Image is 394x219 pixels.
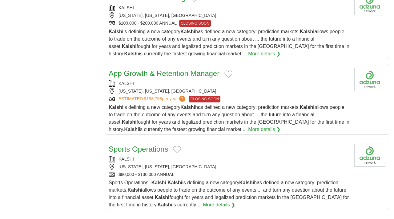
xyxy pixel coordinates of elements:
span: $198,758 [144,96,162,101]
span: CLOSING SOON [189,96,221,102]
strong: Kalshi [109,105,123,110]
strong: Kalshi [122,44,137,49]
strong: Kalshi [180,29,195,34]
a: More details ❯ [248,126,280,133]
strong: Kalshi [124,51,139,56]
div: $80,000 - $130,000 ANNUAL [109,171,349,178]
a: ESTIMATED:$198,758per year? [119,96,187,102]
strong: Kalshi [180,105,195,110]
strong: Kalshi [109,29,123,34]
strong: Kalshi [127,187,142,193]
span: Sports Operations - is defining a new category has defined a new category: prediction markets. al... [109,180,349,207]
button: Add to favorite jobs [173,146,181,153]
strong: Kalshi [158,202,172,207]
span: is defining a new category has defined a new category: prediction markets. allows people to trade... [109,29,349,56]
img: Company logo [354,144,385,167]
strong: Kalshi [300,105,315,110]
div: [US_STATE], [US_STATE], [GEOGRAPHIC_DATA] [109,88,349,94]
span: ? [179,96,185,102]
span: is defining a new category has defined a new category: prediction markets. allows people to trade... [109,105,349,132]
a: App Growth & Retention Manager [109,69,219,78]
strong: Kalshi [124,127,139,132]
span: CLOSING SOON [179,20,211,27]
a: More details ❯ [248,50,280,58]
strong: Kalshi [300,29,315,34]
a: More details ❯ [203,201,235,209]
div: [US_STATE], [US_STATE], [GEOGRAPHIC_DATA] [109,164,349,170]
a: Sports Operations [109,145,168,153]
div: KALSHI [109,80,349,87]
div: KALSHI [109,5,349,11]
strong: Kalshi [239,180,254,185]
div: [US_STATE], [US_STATE], [GEOGRAPHIC_DATA] [109,12,349,19]
button: Add to favorite jobs [224,70,232,78]
div: KALSHI [109,156,349,162]
strong: Kalshi [122,119,137,125]
img: Company logo [354,68,385,91]
strong: Kalshi [151,180,166,185]
strong: Kalshi [155,195,169,200]
div: $100,000 - $200,000 ANNUAL [109,20,349,27]
strong: Kalshi [167,180,182,185]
